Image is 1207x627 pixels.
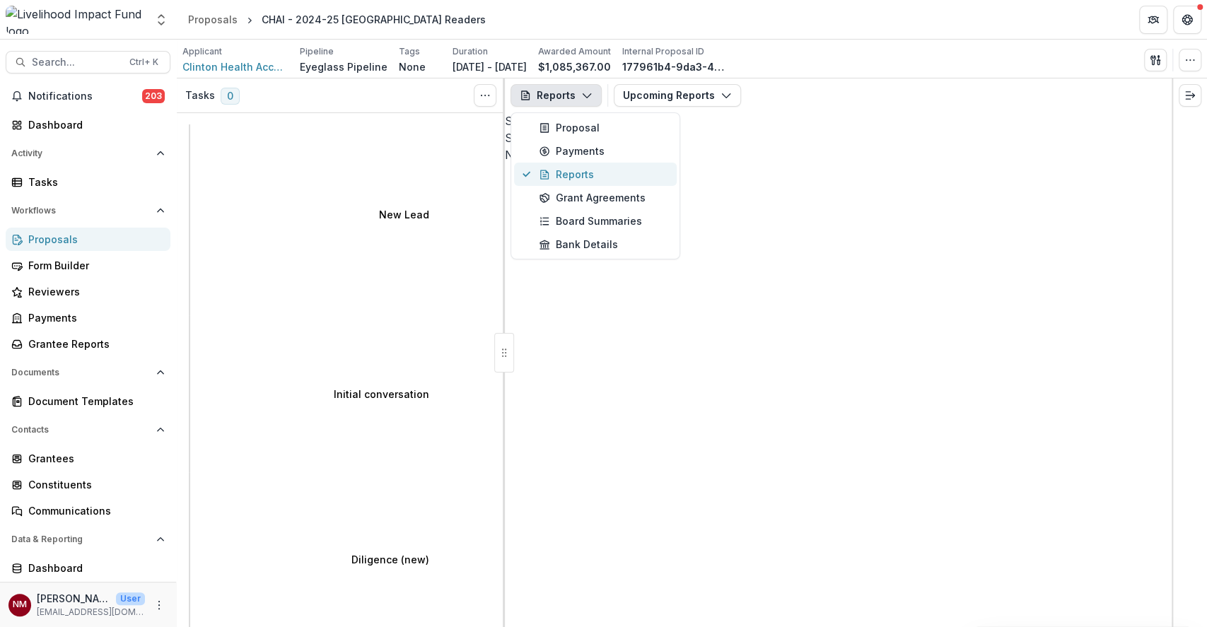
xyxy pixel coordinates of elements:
[6,556,170,580] a: Dashboard
[6,228,170,251] a: Proposals
[614,84,741,107] button: Upcoming Reports
[6,528,170,551] button: Open Data & Reporting
[300,59,387,74] p: Eyeglass Pipeline
[6,51,170,74] button: Search...
[182,9,491,30] nav: breadcrumb
[6,85,170,107] button: Notifications203
[11,368,151,377] span: Documents
[13,600,27,609] div: Njeri Muthuri
[6,170,170,194] a: Tasks
[151,597,168,614] button: More
[127,54,161,70] div: Ctrl + K
[28,258,159,273] div: Form Builder
[453,59,527,74] p: [DATE] - [DATE]
[32,57,121,69] span: Search...
[539,167,668,182] div: Reports
[474,84,496,107] button: Toggle View Cancelled Tasks
[188,12,238,27] div: Proposals
[6,6,146,34] img: Livelihood Impact Fund logo
[28,310,159,325] div: Payments
[28,503,159,518] div: Communications
[11,206,151,216] span: Workflows
[1139,6,1167,34] button: Partners
[6,113,170,136] a: Dashboard
[622,59,728,74] p: 177961b4-9da3-4a37-87c8-81e2e5732749
[182,9,243,30] a: Proposals
[116,592,145,605] p: User
[6,280,170,303] a: Reviewers
[1179,84,1201,107] button: Expand right
[6,199,170,222] button: Open Workflows
[1173,6,1201,34] button: Get Help
[539,120,668,135] div: Proposal
[622,45,704,58] p: Internal Proposal ID
[151,6,171,34] button: Open entity switcher
[221,88,240,105] span: 0
[28,477,159,492] div: Constituents
[185,90,215,102] h3: Tasks
[28,117,159,132] div: Dashboard
[539,143,668,158] div: Payments
[28,175,159,189] div: Tasks
[505,146,1172,163] p: No upcoming reports available
[538,45,611,58] p: Awarded Amount
[334,387,429,402] h4: Initial conversation
[6,142,170,165] button: Open Activity
[6,332,170,356] a: Grantee Reports
[28,561,159,575] div: Dashboard
[6,499,170,522] a: Communications
[453,45,488,58] p: Duration
[399,59,426,74] p: None
[6,306,170,329] a: Payments
[262,12,486,27] div: CHAI - 2024-25 [GEOGRAPHIC_DATA] Readers
[6,389,170,413] a: Document Templates
[28,90,142,102] span: Notifications
[28,336,159,351] div: Grantee Reports
[539,190,668,205] div: Grant Agreements
[505,112,1172,129] h2: Schedule Upcoming Reports
[11,425,151,435] span: Contacts
[6,447,170,470] a: Grantees
[11,534,151,544] span: Data & Reporting
[6,418,170,441] button: Open Contacts
[142,89,165,103] span: 203
[6,254,170,277] a: Form Builder
[379,207,429,222] h4: New Lead
[538,59,611,74] p: $1,085,367.00
[6,361,170,384] button: Open Documents
[11,148,151,158] span: Activity
[300,45,334,58] p: Pipeline
[28,284,159,299] div: Reviewers
[37,591,110,606] p: [PERSON_NAME]
[28,394,159,409] div: Document Templates
[351,552,429,567] h4: Diligence (new)
[539,213,668,228] div: Board Summaries
[182,59,288,74] a: Clinton Health Access Initiative (CHAI)
[511,84,602,107] button: Reports
[539,237,668,252] div: Bank Details
[182,45,222,58] p: Applicant
[37,606,145,619] p: [EMAIL_ADDRESS][DOMAIN_NAME]
[28,232,159,247] div: Proposals
[28,451,159,466] div: Grantees
[6,473,170,496] a: Constituents
[399,45,420,58] p: Tags
[505,129,573,146] button: Send Report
